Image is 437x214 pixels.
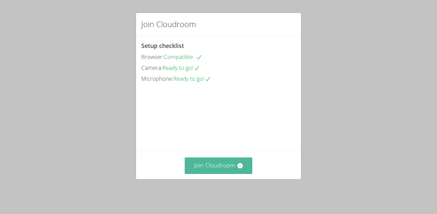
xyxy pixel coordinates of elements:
[162,64,200,71] span: Ready to go!
[141,18,196,30] h2: Join Cloudroom
[141,75,173,82] span: Microphone:
[185,157,253,174] button: Join Cloudroom
[164,53,202,61] span: Compatible
[141,53,164,61] span: Browser:
[141,42,184,50] span: Setup checklist
[141,64,162,71] span: Camera:
[173,75,211,82] span: Ready to go!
